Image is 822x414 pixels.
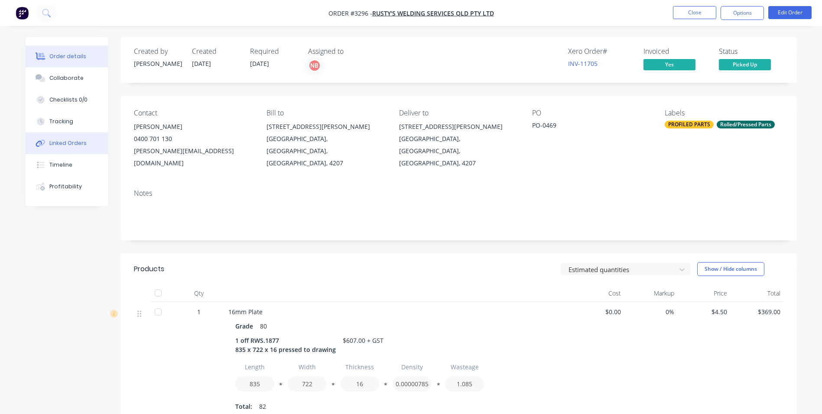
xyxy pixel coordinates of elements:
[26,46,108,67] button: Order details
[192,59,211,68] span: [DATE]
[26,67,108,89] button: Collaborate
[372,9,494,17] a: Rusty's Welding Services QLD Pty Ltd
[308,47,395,56] div: Assigned to
[665,121,714,128] div: PROFILED PARTS
[532,121,640,133] div: PO-0469
[235,334,339,356] div: 1 off RWS.1877 835 x 722 x 16 pressed to drawing
[16,7,29,20] img: Factory
[266,121,385,133] div: [STREET_ADDRESS][PERSON_NAME]
[26,132,108,154] button: Linked Orders
[134,145,253,169] div: [PERSON_NAME][EMAIL_ADDRESS][DOMAIN_NAME]
[134,264,164,274] div: Products
[26,176,108,197] button: Profitability
[266,109,385,117] div: Bill to
[134,121,253,169] div: [PERSON_NAME]0400 701 130[PERSON_NAME][EMAIL_ADDRESS][DOMAIN_NAME]
[575,307,621,316] span: $0.00
[731,285,784,302] div: Total
[572,285,625,302] div: Cost
[624,285,678,302] div: Markup
[134,59,182,68] div: [PERSON_NAME]
[235,320,257,332] div: Grade
[266,133,385,169] div: [GEOGRAPHIC_DATA], [GEOGRAPHIC_DATA], [GEOGRAPHIC_DATA], 4207
[134,189,784,197] div: Notes
[445,359,484,375] input: Label
[26,111,108,132] button: Tracking
[665,109,783,117] div: Labels
[134,133,253,145] div: 0400 701 130
[340,376,379,391] input: Value
[192,47,240,56] div: Created
[340,359,379,375] input: Label
[532,109,651,117] div: PO
[393,359,432,375] input: Label
[734,307,780,316] span: $369.00
[288,359,327,375] input: Label
[134,47,182,56] div: Created by
[678,285,731,302] div: Price
[250,59,269,68] span: [DATE]
[259,402,266,411] span: 82
[721,6,764,20] button: Options
[399,121,518,133] div: [STREET_ADDRESS][PERSON_NAME]
[134,109,253,117] div: Contact
[643,47,708,56] div: Invoiced
[328,9,372,17] span: Order #3296 -
[49,183,82,191] div: Profitability
[197,307,201,316] span: 1
[768,6,812,19] button: Edit Order
[399,133,518,169] div: [GEOGRAPHIC_DATA], [GEOGRAPHIC_DATA], [GEOGRAPHIC_DATA], 4207
[49,139,87,147] div: Linked Orders
[717,121,775,128] div: Rolled/Pressed Parts
[235,376,274,391] input: Value
[673,6,716,19] button: Close
[235,402,252,411] span: Total:
[49,53,86,60] div: Order details
[266,121,385,169] div: [STREET_ADDRESS][PERSON_NAME][GEOGRAPHIC_DATA], [GEOGRAPHIC_DATA], [GEOGRAPHIC_DATA], 4207
[339,334,387,347] div: $607.00 + GST
[257,320,270,332] div: 80
[250,47,298,56] div: Required
[308,59,321,72] button: NB
[49,118,73,125] div: Tracking
[719,59,771,72] button: Picked Up
[445,376,484,391] input: Value
[49,161,72,169] div: Timeline
[399,121,518,169] div: [STREET_ADDRESS][PERSON_NAME][GEOGRAPHIC_DATA], [GEOGRAPHIC_DATA], [GEOGRAPHIC_DATA], 4207
[26,89,108,111] button: Checklists 0/0
[697,262,764,276] button: Show / Hide columns
[568,47,633,56] div: Xero Order #
[235,359,274,375] input: Label
[228,308,263,316] span: 16mm Plate
[399,109,518,117] div: Deliver to
[393,376,432,391] input: Value
[643,59,695,70] span: Yes
[26,154,108,176] button: Timeline
[719,59,771,70] span: Picked Up
[49,74,84,82] div: Collaborate
[49,96,88,104] div: Checklists 0/0
[173,285,225,302] div: Qty
[568,59,598,68] a: INV-11705
[134,121,253,133] div: [PERSON_NAME]
[628,307,674,316] span: 0%
[681,307,728,316] span: $4.50
[719,47,784,56] div: Status
[288,376,327,391] input: Value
